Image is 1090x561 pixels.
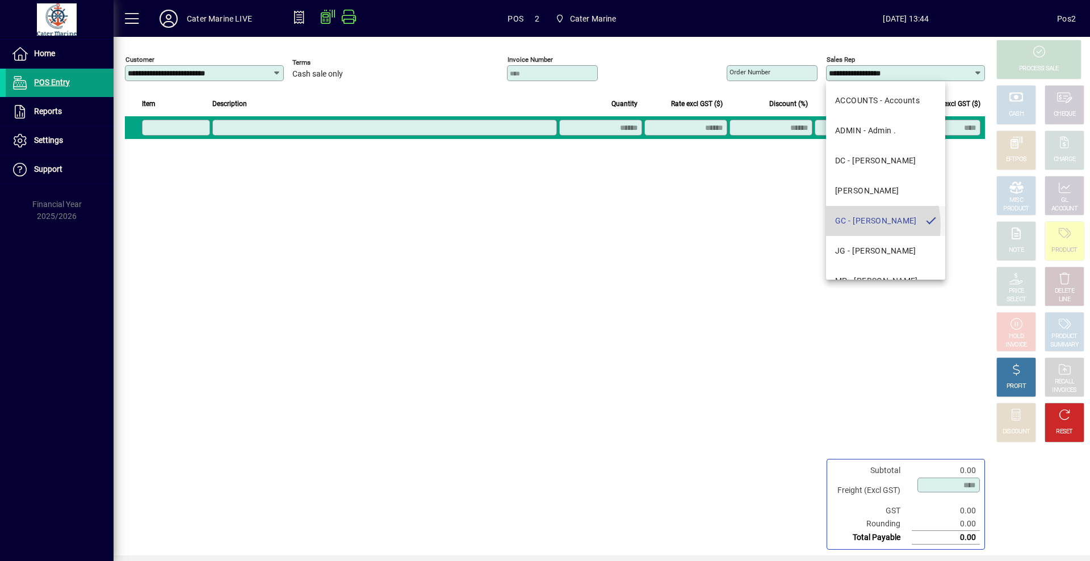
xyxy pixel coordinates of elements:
[1054,155,1076,164] div: CHARGE
[508,56,553,64] mat-label: Invoice number
[125,56,154,64] mat-label: Customer
[755,10,1058,28] span: [DATE] 13:44
[6,98,114,126] a: Reports
[34,49,55,58] span: Home
[1009,287,1024,296] div: PRICE
[769,98,808,110] span: Discount (%)
[1007,296,1026,304] div: SELECT
[1009,246,1024,255] div: NOTE
[912,531,980,545] td: 0.00
[1019,65,1059,73] div: PROCESS SALE
[1009,110,1024,119] div: CASH
[1051,205,1078,213] div: ACCOUNT
[292,59,360,66] span: Terms
[1055,378,1075,386] div: RECALL
[34,78,70,87] span: POS Entry
[6,40,114,68] a: Home
[832,517,912,531] td: Rounding
[1059,296,1070,304] div: LINE
[832,477,912,504] td: Freight (Excl GST)
[1057,10,1076,28] div: Pos2
[1051,332,1077,341] div: PRODUCT
[1061,196,1068,205] div: GL
[1005,341,1026,349] div: INVOICE
[870,98,893,110] span: GST ($)
[570,10,617,28] span: Cater Marine
[551,9,621,29] span: Cater Marine
[6,126,114,155] a: Settings
[1007,382,1026,391] div: PROFIT
[730,68,770,76] mat-label: Order number
[34,136,63,145] span: Settings
[142,98,156,110] span: Item
[671,98,723,110] span: Rate excl GST ($)
[1009,196,1023,205] div: MISC
[827,56,855,64] mat-label: Sales rep
[832,504,912,517] td: GST
[832,531,912,545] td: Total Payable
[1056,428,1073,436] div: RESET
[535,10,539,28] span: 2
[508,10,523,28] span: POS
[212,98,247,110] span: Description
[921,98,980,110] span: Extend excl GST ($)
[1006,155,1027,164] div: EFTPOS
[1051,246,1077,255] div: PRODUCT
[1050,341,1079,349] div: SUMMARY
[34,107,62,116] span: Reports
[1055,287,1074,296] div: DELETE
[187,10,252,28] div: Cater Marine LIVE
[150,9,187,29] button: Profile
[1009,332,1024,341] div: HOLD
[1003,428,1030,436] div: DISCOUNT
[34,164,62,174] span: Support
[912,504,980,517] td: 0.00
[1054,110,1075,119] div: CHEQUE
[1052,386,1076,395] div: INVOICES
[832,464,912,477] td: Subtotal
[611,98,638,110] span: Quantity
[912,517,980,531] td: 0.00
[912,464,980,477] td: 0.00
[1003,205,1029,213] div: PRODUCT
[6,155,114,184] a: Support
[292,70,343,79] span: Cash sale only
